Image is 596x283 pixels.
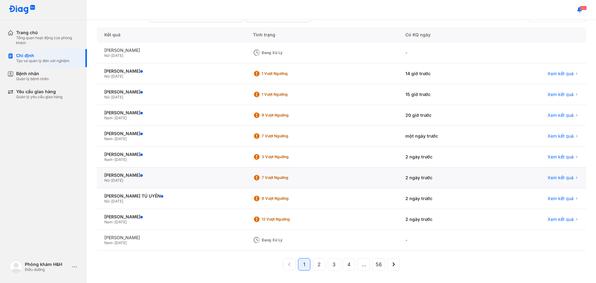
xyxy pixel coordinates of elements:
[113,240,115,245] span: -
[262,238,311,243] div: Đang xử lý
[262,217,311,222] div: 12 Vượt ngưỡng
[109,53,111,58] span: -
[16,89,62,94] div: Yêu cầu giao hàng
[262,175,311,180] div: 7 Vượt ngưỡng
[16,76,49,81] div: Quản lý bệnh nhân
[262,71,311,76] div: 1 Vượt ngưỡng
[104,53,109,58] span: Nữ
[104,116,113,120] span: Nam
[332,261,336,268] span: 3
[16,53,70,58] div: Chỉ định
[398,126,494,147] div: một ngày trước
[115,136,127,141] span: [DATE]
[115,240,127,245] span: [DATE]
[115,220,127,224] span: [DATE]
[104,68,238,74] div: [PERSON_NAME]
[104,178,109,183] span: Nữ
[104,193,238,199] div: [PERSON_NAME] TÚ UYÊN
[104,136,113,141] span: Nam
[548,92,574,97] span: Xem kết quả
[9,5,35,15] img: logo
[347,261,350,268] span: 4
[262,154,311,159] div: 3 Vượt ngưỡng
[548,196,574,201] span: Xem kết quả
[548,71,574,76] span: Xem kết quả
[109,74,111,79] span: -
[115,157,127,162] span: [DATE]
[262,196,311,201] div: 8 Vượt ngưỡng
[104,48,238,53] div: [PERSON_NAME]
[97,27,246,43] div: Kết quả
[262,92,311,97] div: 1 Vượt ngưỡng
[548,217,574,222] span: Xem kết quả
[328,258,340,271] button: 3
[246,27,398,43] div: Tình trạng
[398,105,494,126] div: 20 giờ trước
[548,112,574,118] span: Xem kết quả
[113,136,115,141] span: -
[104,240,113,245] span: Nam
[548,133,574,139] span: Xem kết quả
[343,258,355,271] button: 4
[376,261,382,268] span: 56
[104,199,109,203] span: Nữ
[104,152,238,157] div: [PERSON_NAME]
[111,95,123,99] span: [DATE]
[398,84,494,105] div: 15 giờ trước
[104,95,109,99] span: Nữ
[111,74,123,79] span: [DATE]
[16,30,79,35] div: Trang chủ
[548,175,574,180] span: Xem kết quả
[262,134,311,139] div: 7 Vượt ngưỡng
[398,27,494,43] div: Có KQ ngày
[104,110,238,116] div: [PERSON_NAME]
[25,267,70,272] div: Điều dưỡng
[25,262,70,267] div: Phòng khám H&H
[104,131,238,136] div: [PERSON_NAME]
[398,43,494,63] div: -
[16,71,49,76] div: Bệnh nhân
[104,235,238,240] div: [PERSON_NAME]
[362,261,366,268] span: ...
[548,154,574,160] span: Xem kết quả
[313,258,325,271] button: 2
[113,157,115,162] span: -
[113,220,115,224] span: -
[115,116,127,120] span: [DATE]
[109,199,111,203] span: -
[16,94,62,99] div: Quản lý yêu cầu giao hàng
[111,199,123,203] span: [DATE]
[111,53,123,58] span: [DATE]
[104,214,238,220] div: [PERSON_NAME]
[104,220,113,224] span: Nam
[580,6,587,10] span: 103
[104,157,113,162] span: Nam
[109,95,111,99] span: -
[109,178,111,183] span: -
[398,167,494,188] div: 2 ngày trước
[16,35,79,45] div: Tổng quan hoạt động của phòng khám
[303,261,305,268] span: 1
[318,261,321,268] span: 2
[298,258,310,271] button: 1
[113,116,115,120] span: -
[104,172,238,178] div: [PERSON_NAME]
[372,258,385,271] button: 56
[10,261,22,273] img: logo
[398,147,494,167] div: 2 ngày trước
[398,188,494,209] div: 2 ngày trước
[111,178,123,183] span: [DATE]
[262,113,311,118] div: 9 Vượt ngưỡng
[104,74,109,79] span: Nữ
[16,58,70,63] div: Tạo và quản lý đơn xét nghiệm
[398,209,494,230] div: 2 ngày trước
[262,50,311,55] div: Đang xử lý
[398,63,494,84] div: 14 giờ trước
[358,258,370,271] button: ...
[398,230,494,251] div: -
[104,89,238,95] div: [PERSON_NAME]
